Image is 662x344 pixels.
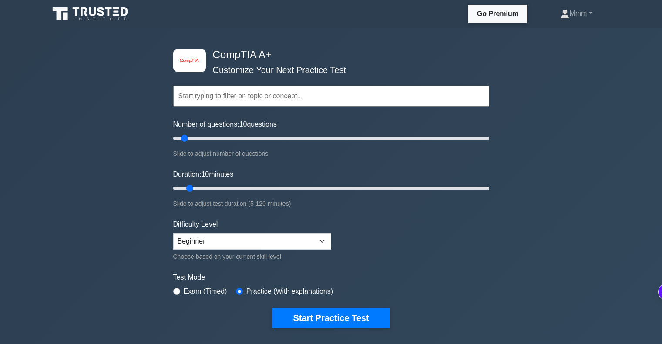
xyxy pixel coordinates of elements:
[239,120,247,128] span: 10
[173,272,489,283] label: Test Mode
[173,198,489,209] div: Slide to adjust test duration (5-120 minutes)
[173,169,234,180] label: Duration: minutes
[272,308,390,328] button: Start Practice Test
[540,5,613,22] a: Mmm
[184,286,227,297] label: Exam (Timed)
[209,49,447,61] h4: CompTIA A+
[173,219,218,230] label: Difficulty Level
[246,286,333,297] label: Practice (With explanations)
[472,8,524,19] a: Go Premium
[173,148,489,159] div: Slide to adjust number of questions
[201,170,209,178] span: 10
[173,251,331,262] div: Choose based on your current skill level
[173,86,489,107] input: Start typing to filter on topic or concept...
[173,119,277,130] label: Number of questions: questions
